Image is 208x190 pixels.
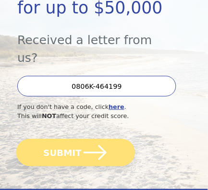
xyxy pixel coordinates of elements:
[17,20,165,67] div: Received a letter from us?
[17,76,176,96] input: Enter your Offer Code:
[17,102,165,111] div: If you don't have a code, click .
[17,111,165,120] div: This will affect your credit score.
[109,103,124,110] a: here
[42,112,56,119] span: NOT
[16,139,135,166] button: SUBMIT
